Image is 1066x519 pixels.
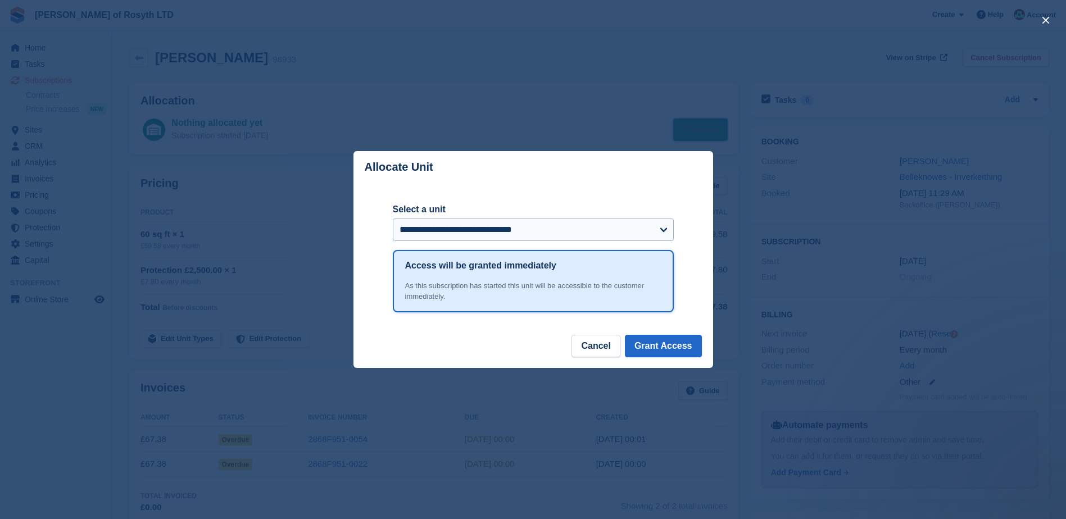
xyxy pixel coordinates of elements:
button: close [1037,11,1055,29]
button: Grant Access [625,335,702,357]
p: Allocate Unit [365,161,433,174]
div: As this subscription has started this unit will be accessible to the customer immediately. [405,280,661,302]
button: Cancel [571,335,620,357]
label: Select a unit [393,203,674,216]
h1: Access will be granted immediately [405,259,556,272]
